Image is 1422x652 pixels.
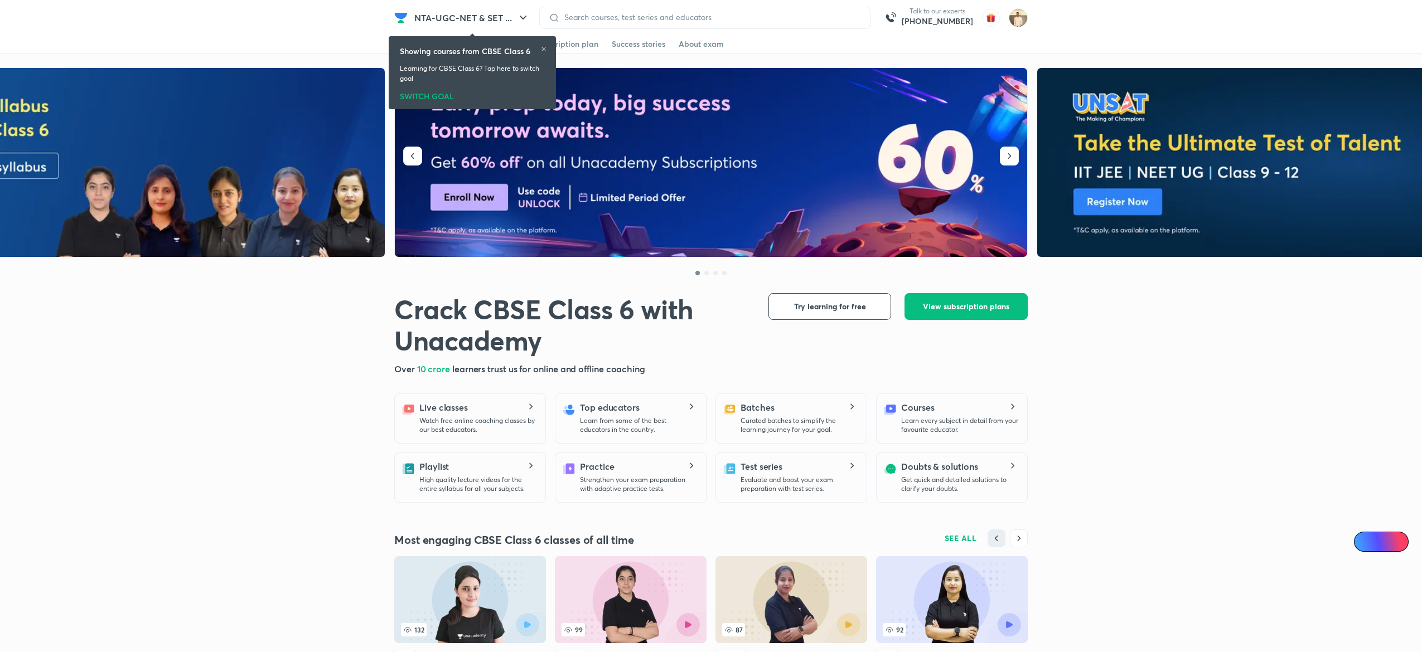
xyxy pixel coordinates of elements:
h5: Practice [580,460,615,473]
p: Evaluate and boost your exam preparation with test series. [741,475,858,493]
div: SWITCH GOAL [400,88,545,100]
div: Success stories [612,38,665,50]
h5: Doubts & solutions [901,460,978,473]
button: SEE ALL [938,529,984,547]
a: Subscription plan [534,35,598,53]
h5: Playlist [419,460,449,473]
span: Over [394,363,417,374]
span: View subscription plans [923,301,1009,312]
h6: Showing courses from CBSE Class 6 [400,45,530,57]
span: 92 [883,623,906,636]
span: Ai Doubts [1372,537,1402,546]
span: 132 [401,623,427,636]
img: Chandrakant Deshmukh [1009,8,1028,27]
button: View subscription plans [905,293,1028,320]
h5: Live classes [419,401,468,414]
p: Get quick and detailed solutions to clarify your doubts. [901,475,1018,493]
p: Talk to our experts [902,7,973,16]
p: Curated batches to simplify the learning journey for your goal. [741,416,858,434]
img: Icon [1361,537,1370,546]
h4: Most engaging CBSE Class 6 classes of all time [394,533,711,547]
span: 87 [722,623,745,636]
h5: Batches [741,401,774,414]
p: High quality lecture videos for the entire syllabus for all your subjects. [419,475,536,493]
p: Learning for CBSE Class 6? Tap here to switch goal [400,64,545,84]
img: call-us [879,7,902,29]
a: Success stories [612,35,665,53]
h5: Test series [741,460,782,473]
input: Search courses, test series and educators [560,13,861,22]
p: Learn from some of the best educators in the country. [580,416,697,434]
h1: Crack CBSE Class 6 with Unacademy [394,293,751,356]
button: Try learning for free [768,293,891,320]
button: NTA-UGC-NET & SET ... [408,7,536,29]
a: [PHONE_NUMBER] [902,16,973,27]
span: 99 [562,623,585,636]
a: About exam [679,35,724,53]
p: Strengthen your exam preparation with adaptive practice tests. [580,475,697,493]
div: Subscription plan [534,38,598,50]
img: avatar [982,9,1000,27]
a: Ai Doubts [1354,532,1409,552]
span: SEE ALL [945,534,977,542]
span: learners trust us for online and offline coaching [452,363,645,374]
div: About exam [679,38,724,50]
p: Watch free online coaching classes by our best educators. [419,416,536,434]
img: Company Logo [394,11,408,25]
p: Learn every subject in detail from your favourite educator. [901,416,1018,434]
span: Try learning for free [794,301,866,312]
h5: Top educators [580,401,640,414]
span: 10 crore [417,363,452,374]
h5: Courses [901,401,934,414]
